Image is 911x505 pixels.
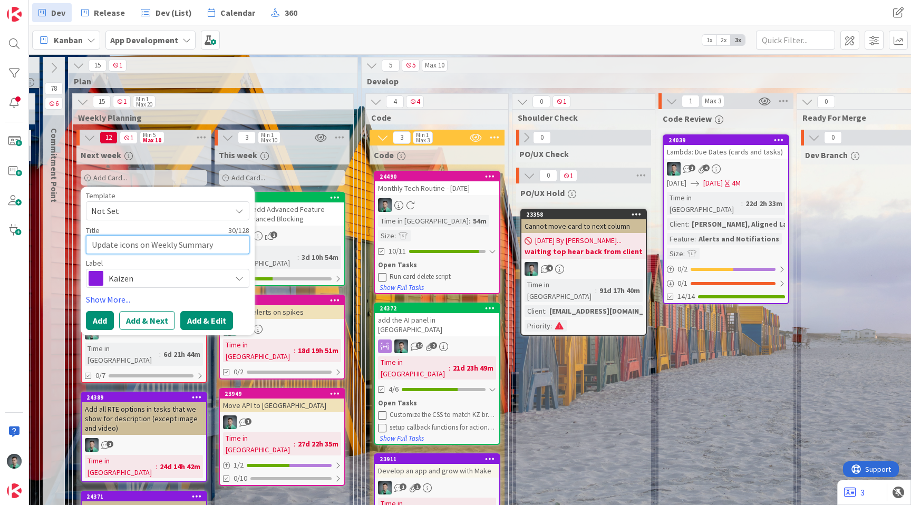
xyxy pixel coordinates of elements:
span: 360 [285,6,297,19]
div: Priority [525,320,550,332]
img: VP [223,415,237,429]
span: 14 [416,342,423,349]
div: VP [664,162,788,176]
a: 23949Move API to [GEOGRAPHIC_DATA]VPTime in [GEOGRAPHIC_DATA]:27d 22h 35m1/20/10 [219,388,345,486]
a: 360 [265,3,304,22]
div: VP [220,229,344,242]
div: 24372 [375,304,499,313]
button: Show Full Tasks [379,282,424,294]
span: 0/7 [95,370,105,381]
div: Time in [GEOGRAPHIC_DATA] [223,432,294,455]
div: VP [375,339,499,353]
span: 4 [386,95,404,108]
a: Show More... [86,293,249,306]
span: Code [371,112,495,123]
div: Min 5 [143,132,156,138]
span: Kaizen [109,271,226,286]
div: Size [667,248,683,259]
span: : [297,251,299,263]
div: Time in [GEOGRAPHIC_DATA] [378,215,469,227]
button: Add [86,311,114,330]
span: : [545,305,547,317]
img: avatar [7,483,22,498]
span: : [159,348,161,360]
span: Dev [51,6,65,19]
div: VP [82,438,206,452]
span: 0 [539,169,557,182]
span: [DATE] [703,178,723,189]
span: 14/14 [677,291,695,302]
div: 54m [470,215,489,227]
div: 23358 [526,211,646,218]
div: 24371 [82,492,206,501]
div: Size [378,230,394,241]
span: Code [374,150,394,160]
span: 3 [238,131,256,144]
span: 78 [45,82,63,95]
span: 0/10 [234,473,247,484]
textarea: Update icons on Weekly Summary [86,235,249,254]
a: 24460Errors from app-errorsVPTime in [GEOGRAPHIC_DATA]:6d 21h 44m0/7 [81,298,207,383]
span: 0 [824,131,842,144]
div: 24372 [380,305,499,312]
div: 23358Cannot move card to next column [521,210,646,233]
div: 24490Monthly Tech Routine - [DATE] [375,172,499,195]
div: Client [667,218,687,230]
button: Show Full Tasks [379,433,424,444]
button: Add & Edit [180,311,233,330]
span: PO/UX Hold [520,188,565,198]
b: App Development [110,35,178,45]
div: [EMAIL_ADDRESS][DOMAIN_NAME] [547,305,667,317]
span: : [741,198,743,209]
div: VP [375,481,499,494]
div: 24389Add all RTE options in tasks that we show for description (except image and video) [82,393,206,435]
div: Min 1 [261,132,274,138]
span: 0 / 2 [677,264,687,275]
div: [PERSON_NAME], Aligned Law [689,218,796,230]
div: Max 20 [136,102,152,107]
div: Open Tasks [378,260,496,270]
span: 0 / 1 [677,278,687,289]
div: VP [375,198,499,212]
div: 23911 [380,455,499,463]
a: Calendar [201,3,261,22]
span: 1 [559,169,577,182]
span: 0 [533,131,551,144]
div: Max 10 [261,138,277,143]
div: Cannot move card to next column [521,219,646,233]
span: 3 [393,131,411,144]
div: Open Tasks [378,398,496,409]
div: 91d 17h 40m [597,285,643,296]
span: Code Review [663,113,712,124]
img: VP [667,162,681,176]
div: 23960Add AWS alerts on spikes [220,296,344,319]
div: setup callback functions for actions in the responses, eg. Jump to Card, Add to Checklist, etc. [390,423,496,432]
div: Develop an app and grow with Make [375,464,499,478]
span: 1 [400,483,406,490]
div: 23949 [220,389,344,399]
div: 1/2 [220,459,344,472]
span: 1 [689,164,695,171]
div: Feature [667,233,694,245]
div: 23960 [220,296,344,305]
div: 23911 [375,454,499,464]
div: Blocking: add Advanced Feature called Advanced Blocking [220,202,344,226]
div: Min 1 [136,96,149,102]
div: 23911Develop an app and grow with Make [375,454,499,478]
span: Add Card... [231,173,265,182]
span: 15 [89,59,106,72]
span: 2 [270,231,277,238]
span: 4 [703,164,710,171]
div: 3d 10h 54m [299,251,341,263]
span: Plan [74,76,344,86]
div: Alerts and Notifiations [696,233,782,245]
span: 1 [245,418,251,425]
div: 23949Move API to [GEOGRAPHIC_DATA] [220,389,344,412]
span: Next week [81,150,121,160]
div: 24371 [86,493,206,500]
div: Add AWS alerts on spikes [220,305,344,319]
div: 24389 [82,393,206,402]
span: 4 [406,95,424,108]
div: 24039 [664,135,788,145]
span: : [156,461,157,472]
